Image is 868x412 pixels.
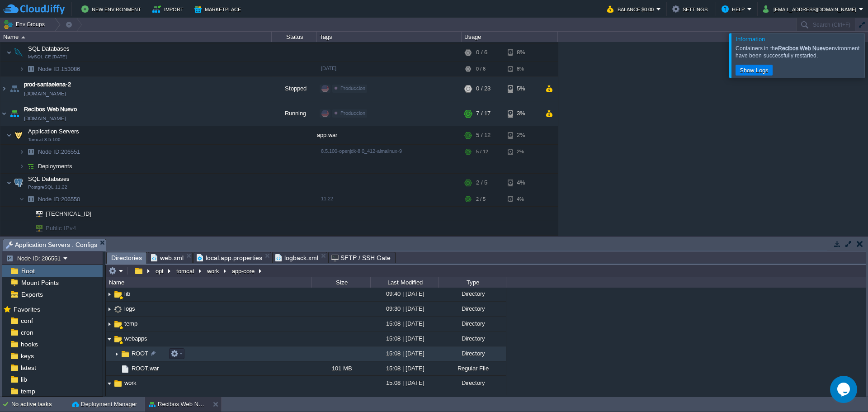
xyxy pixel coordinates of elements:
img: AMDAwAAAACH5BAEAAAAALAAAAAABAAEAAAICRAEAOw== [19,159,24,173]
a: Public IPv4 [45,225,77,232]
img: CloudJiffy [3,4,65,15]
span: SQL Databases [27,175,71,183]
div: 09:40 | [DATE] [370,287,438,301]
div: Directory [438,317,506,331]
a: Deployments [37,162,74,170]
a: Node ID:153086 [37,65,81,73]
span: Exports [19,290,44,298]
img: AMDAwAAAACH5BAEAAAAALAAAAAABAAEAAAICRAEAOw== [19,145,24,159]
a: Node ID:206550 [37,195,81,203]
div: Last Modified [371,277,438,288]
img: AMDAwAAAACH5BAEAAAAALAAAAAABAAEAAAICRAEAOw== [6,126,12,144]
img: AMDAwAAAACH5BAEAAAAALAAAAAABAAEAAAICRAEAOw== [6,174,12,192]
img: AMDAwAAAACH5BAEAAAAALAAAAAABAAEAAAICRAEAOw== [120,349,130,359]
a: temp [19,387,37,395]
div: 15:08 | [DATE] [370,376,438,390]
span: lib [123,290,132,298]
div: Usage [462,32,557,42]
span: Public IPv4 [45,221,77,235]
div: Type [439,277,506,288]
img: AMDAwAAAACH5BAEAAAAALAAAAAABAAEAAAICRAEAOw== [19,192,24,206]
button: [EMAIL_ADDRESS][DOMAIN_NAME] [763,4,859,14]
a: [TECHNICAL_ID] [45,210,93,217]
img: AMDAwAAAACH5BAEAAAAALAAAAAABAAEAAAICRAEAOw== [113,304,123,314]
img: AMDAwAAAACH5BAEAAAAALAAAAAABAAEAAAICRAEAOw== [21,36,25,38]
div: 4% [508,192,537,206]
img: AMDAwAAAACH5BAEAAAAALAAAAAABAAEAAAICRAEAOw== [30,221,42,235]
span: Node ID: [38,148,61,155]
span: Tomcat 8.5.100 [28,137,61,142]
a: Favorites [12,306,42,313]
a: [DOMAIN_NAME] [24,89,66,98]
span: SQL Databases [27,45,71,52]
div: 8% [508,43,537,62]
button: app-core [231,267,257,275]
span: cron [19,328,35,336]
div: Directory [438,302,506,316]
a: ROOT [130,350,150,357]
img: AMDAwAAAACH5BAEAAAAALAAAAAABAAEAAAICRAEAOw== [113,347,120,361]
img: AMDAwAAAACH5BAEAAAAALAAAAAABAAEAAAICRAEAOw== [106,377,113,391]
img: AMDAwAAAACH5BAEAAAAALAAAAAABAAEAAAICRAEAOw== [106,302,113,316]
a: Catalina [130,394,154,402]
button: work [206,267,222,275]
div: Status [272,32,316,42]
div: 3% [508,101,537,126]
div: 15:08 | [DATE] [370,391,438,405]
a: lib [19,375,28,384]
img: AMDAwAAAACH5BAEAAAAALAAAAAABAAEAAAICRAEAOw== [120,364,130,374]
img: AMDAwAAAACH5BAEAAAAALAAAAAABAAEAAAICRAEAOw== [24,159,37,173]
a: SQL DatabasesMySQL CE [DATE] [27,45,71,52]
span: Root [19,267,36,275]
div: 2 / 5 [476,174,487,192]
a: hooks [19,340,39,348]
img: AMDAwAAAACH5BAEAAAAALAAAAAABAAEAAAICRAEAOw== [113,289,123,299]
span: ROOT.war [130,365,160,372]
a: temp [123,320,139,327]
div: 0 / 23 [476,76,491,101]
div: 0 / 6 [476,43,487,62]
button: Deployment Manager [72,400,137,409]
div: 5% [508,76,537,101]
div: Stopped [272,76,317,101]
button: tomcat [175,267,197,275]
a: keys [19,352,35,360]
span: [DATE] [321,66,336,71]
div: 8% [508,62,537,76]
span: Application Servers : Configs [6,239,97,251]
img: AMDAwAAAACH5BAEAAAAALAAAAAABAAEAAAICRAEAOw== [24,62,37,76]
span: PostgreSQL 11.22 [28,185,67,190]
div: Regular File [438,361,506,375]
li: /opt/tomcat/webapps/ROOT/WEB-INF/classes/logback.xml [272,252,327,263]
button: Settings [672,4,710,14]
div: 09:30 | [DATE] [370,302,438,316]
img: AMDAwAAAACH5BAEAAAAALAAAAAABAAEAAAICRAEAOw== [24,192,37,206]
div: Tags [317,32,461,42]
div: 15:08 | [DATE] [370,331,438,346]
img: AMDAwAAAACH5BAEAAAAALAAAAAABAAEAAAICRAEAOw== [6,43,12,62]
span: MySQL CE [DATE] [28,54,67,60]
img: AMDAwAAAACH5BAEAAAAALAAAAAABAAEAAAICRAEAOw== [24,145,37,159]
a: Application ServersTomcat 8.5.100 [27,128,80,135]
div: Size [312,277,370,288]
span: Directories [111,252,142,264]
div: 2 / 5 [476,192,486,206]
a: prod-santaelena-2 [24,80,71,89]
div: 101 MB [311,361,370,375]
img: AMDAwAAAACH5BAEAAAAALAAAAAABAAEAAAICRAEAOw== [113,361,120,375]
img: AMDAwAAAACH5BAEAAAAALAAAAAABAAEAAAICRAEAOw== [113,392,120,406]
a: lib [123,290,132,297]
span: work [123,379,138,387]
a: logs [123,305,137,313]
button: Import [152,4,186,14]
div: 5 / 12 [476,126,491,144]
div: Name [1,32,271,42]
img: AMDAwAAAACH5BAEAAAAALAAAAAABAAEAAAICRAEAOw== [12,43,25,62]
a: webapps [123,335,149,342]
button: Recibos Web Nuevo [149,400,206,409]
img: AMDAwAAAACH5BAEAAAAALAAAAAABAAEAAAICRAEAOw== [113,334,123,344]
